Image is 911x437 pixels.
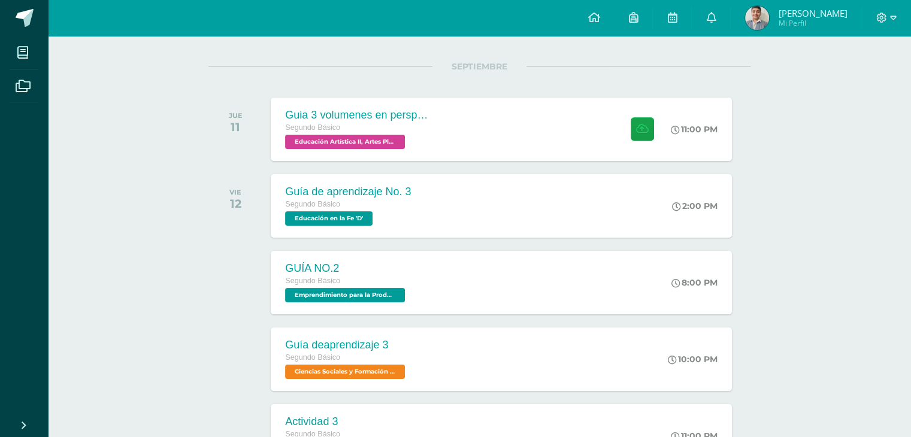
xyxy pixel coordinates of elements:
[432,61,526,72] span: SEPTIEMBRE
[285,415,404,428] div: Actividad 3
[285,339,408,351] div: Guía deaprendizaje 3
[778,7,847,19] span: [PERSON_NAME]
[778,18,847,28] span: Mi Perfil
[672,201,718,211] div: 2:00 PM
[285,123,340,132] span: Segundo Básico
[671,277,718,288] div: 8:00 PM
[285,109,429,122] div: Guia 3 volumenes en perspectiva
[285,288,405,302] span: Emprendimiento para la Productividad 'D'
[229,188,241,196] div: VIE
[285,262,408,275] div: GUÍA NO.2
[285,365,405,379] span: Ciencias Sociales y Formación Ciudadana e Interculturalidad 'D'
[668,354,718,365] div: 10:00 PM
[285,211,373,226] span: Educación en la Fe 'D'
[285,277,340,285] span: Segundo Básico
[745,6,769,30] img: e306a5293da9fbab03f1608eafc4c57d.png
[229,111,243,120] div: JUE
[285,200,340,208] span: Segundo Básico
[285,135,405,149] span: Educación Artística II, Artes Plásticas 'D'
[671,124,718,135] div: 11:00 PM
[285,186,411,198] div: Guía de aprendizaje No. 3
[229,196,241,211] div: 12
[285,353,340,362] span: Segundo Básico
[229,120,243,134] div: 11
